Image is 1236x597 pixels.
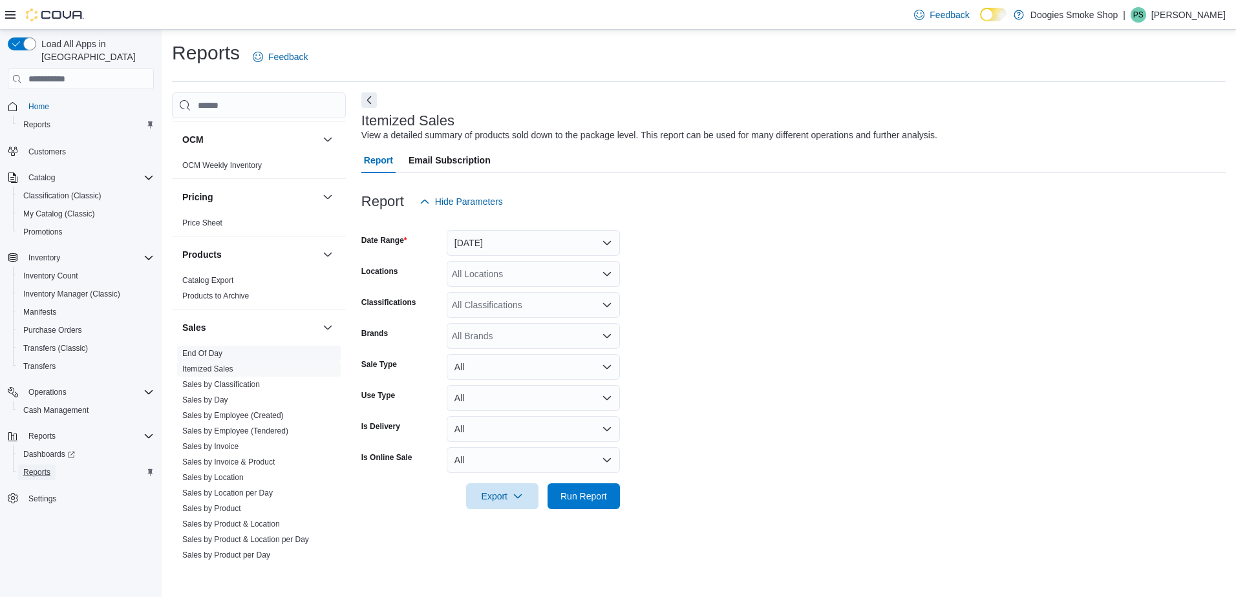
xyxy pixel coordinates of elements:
[18,304,154,320] span: Manifests
[23,120,50,130] span: Reports
[182,133,204,146] h3: OCM
[182,161,262,170] a: OCM Weekly Inventory
[18,268,83,284] a: Inventory Count
[435,195,503,208] span: Hide Parameters
[13,339,159,357] button: Transfers (Classic)
[23,361,56,372] span: Transfers
[182,426,288,436] span: Sales by Employee (Tendered)
[18,224,154,240] span: Promotions
[28,431,56,441] span: Reports
[172,158,346,178] div: OCM
[23,209,95,219] span: My Catalog (Classic)
[1030,7,1118,23] p: Doogies Smoke Shop
[182,395,228,404] a: Sales by Day
[182,519,280,529] span: Sales by Product & Location
[13,445,159,463] a: Dashboards
[23,271,78,281] span: Inventory Count
[18,286,154,302] span: Inventory Manager (Classic)
[23,289,120,299] span: Inventory Manager (Classic)
[18,206,100,222] a: My Catalog (Classic)
[980,8,1007,21] input: Dark Mode
[447,447,620,473] button: All
[447,230,620,256] button: [DATE]
[23,98,154,114] span: Home
[182,133,317,146] button: OCM
[18,188,107,204] a: Classification (Classic)
[23,343,88,353] span: Transfers (Classic)
[28,494,56,504] span: Settings
[182,275,233,286] span: Catalog Export
[18,206,154,222] span: My Catalog (Classic)
[182,457,275,467] span: Sales by Invoice & Product
[182,349,222,358] a: End Of Day
[3,249,159,267] button: Inventory
[182,457,275,466] a: Sales by Invoice & Product
[18,224,68,240] a: Promotions
[13,401,159,419] button: Cash Management
[474,483,531,509] span: Export
[28,253,60,263] span: Inventory
[13,357,159,375] button: Transfers
[182,291,249,301] span: Products to Archive
[182,395,228,405] span: Sales by Day
[18,446,80,462] a: Dashboards
[447,354,620,380] button: All
[23,491,61,507] a: Settings
[23,405,89,415] span: Cash Management
[18,268,154,284] span: Inventory Count
[18,117,56,132] a: Reports
[23,191,101,201] span: Classification (Classic)
[320,132,336,147] button: OCM
[182,380,260,389] a: Sales by Classification
[414,189,508,215] button: Hide Parameters
[182,442,239,451] a: Sales by Invoice
[182,441,239,452] span: Sales by Invoice
[26,8,84,21] img: Cova
[182,472,244,483] span: Sales by Location
[182,488,273,498] span: Sales by Location per Day
[23,227,63,237] span: Promotions
[18,403,94,418] a: Cash Management
[1133,7,1144,23] span: PS
[361,129,937,142] div: View a detailed summary of products sold down to the package level. This report can be used for m...
[3,97,159,116] button: Home
[447,416,620,442] button: All
[548,483,620,509] button: Run Report
[23,170,60,185] button: Catalog
[8,92,154,541] nav: Complex example
[13,205,159,223] button: My Catalog (Classic)
[13,187,159,205] button: Classification (Classic)
[182,364,233,374] span: Itemized Sales
[23,467,50,477] span: Reports
[182,411,284,420] a: Sales by Employee (Created)
[13,321,159,339] button: Purchase Orders
[23,325,82,335] span: Purchase Orders
[23,250,154,266] span: Inventory
[182,160,262,171] span: OCM Weekly Inventory
[182,348,222,359] span: End Of Day
[23,490,154,507] span: Settings
[182,364,233,373] a: Itemized Sales
[182,519,280,529] a: Sales by Product & Location
[13,116,159,134] button: Reports
[13,223,159,241] button: Promotions
[182,218,222,228] span: Price Sheet
[361,194,404,209] h3: Report
[172,215,346,236] div: Pricing
[182,426,288,435] a: Sales by Employee (Tendered)
[447,385,620,411] button: All
[18,465,56,480] a: Reports
[602,331,612,341] button: Open list of options
[13,463,159,481] button: Reports
[3,489,159,508] button: Settings
[182,291,249,300] a: Products to Archive
[3,141,159,160] button: Customers
[361,452,412,463] label: Is Online Sale
[18,286,125,302] a: Inventory Manager (Classic)
[361,359,397,370] label: Sale Type
[23,250,65,266] button: Inventory
[560,490,607,503] span: Run Report
[3,383,159,401] button: Operations
[18,340,93,356] a: Transfers (Classic)
[182,534,309,545] span: Sales by Product & Location per Day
